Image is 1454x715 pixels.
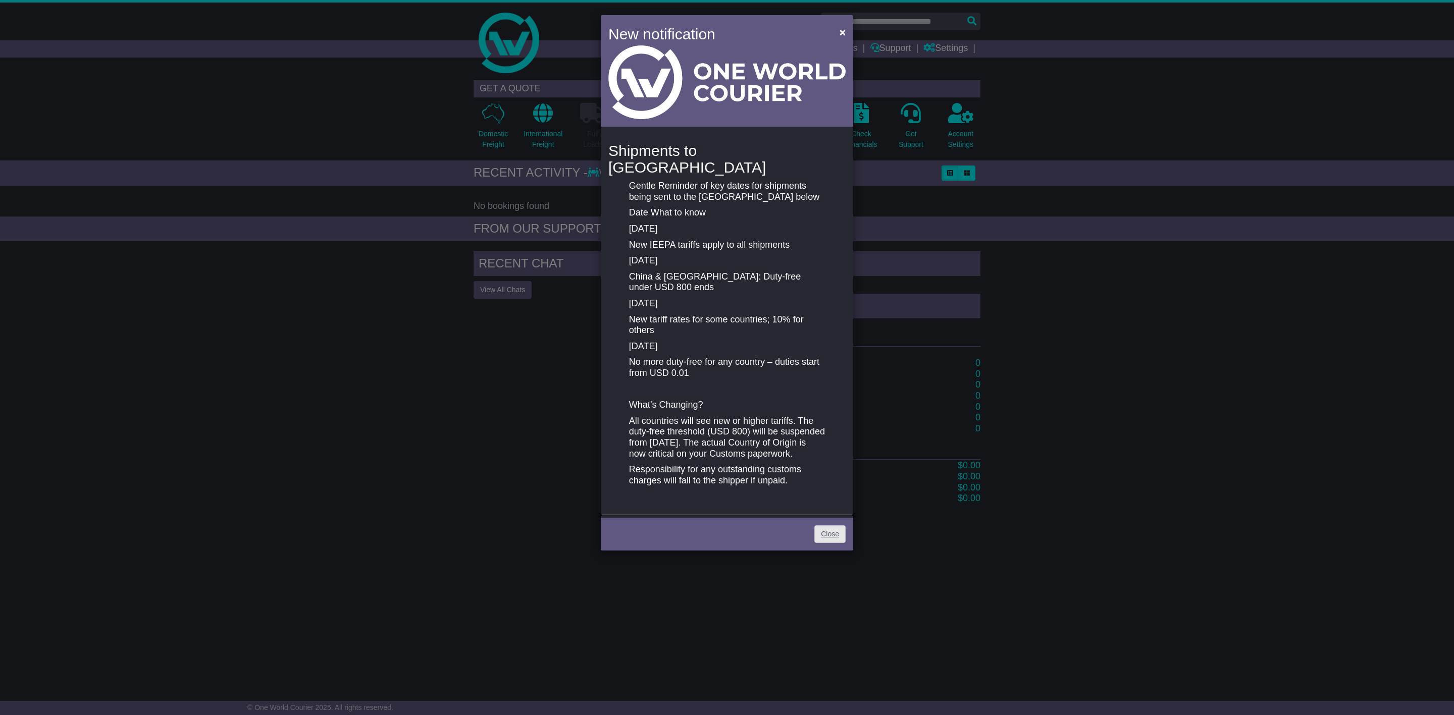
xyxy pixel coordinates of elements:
span: × [840,26,846,38]
a: Close [814,525,846,543]
h4: Shipments to [GEOGRAPHIC_DATA] [608,142,846,176]
p: Responsibility for any outstanding customs charges will fall to the shipper if unpaid. [629,464,825,486]
p: No more duty-free for any country – duties start from USD 0.01 [629,357,825,378]
p: Gentle Reminder of key dates for shipments being sent to the [GEOGRAPHIC_DATA] below [629,181,825,202]
p: Date What to know [629,207,825,218]
p: [DATE] [629,298,825,309]
p: What’s Changing? [629,400,825,411]
h4: New notification [608,23,825,45]
p: China & [GEOGRAPHIC_DATA]: Duty-free under USD 800 ends [629,271,825,293]
p: New tariff rates for some countries; 10% for others [629,314,825,336]
p: New IEEPA tariffs apply to all shipments [629,240,825,251]
p: All countries will see new or higher tariffs. The duty-free threshold (USD 800) will be suspended... [629,416,825,459]
p: [DATE] [629,341,825,352]
p: [DATE] [629,255,825,266]
img: Light [608,45,846,119]
p: [DATE] [629,224,825,235]
button: Close [835,22,851,42]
